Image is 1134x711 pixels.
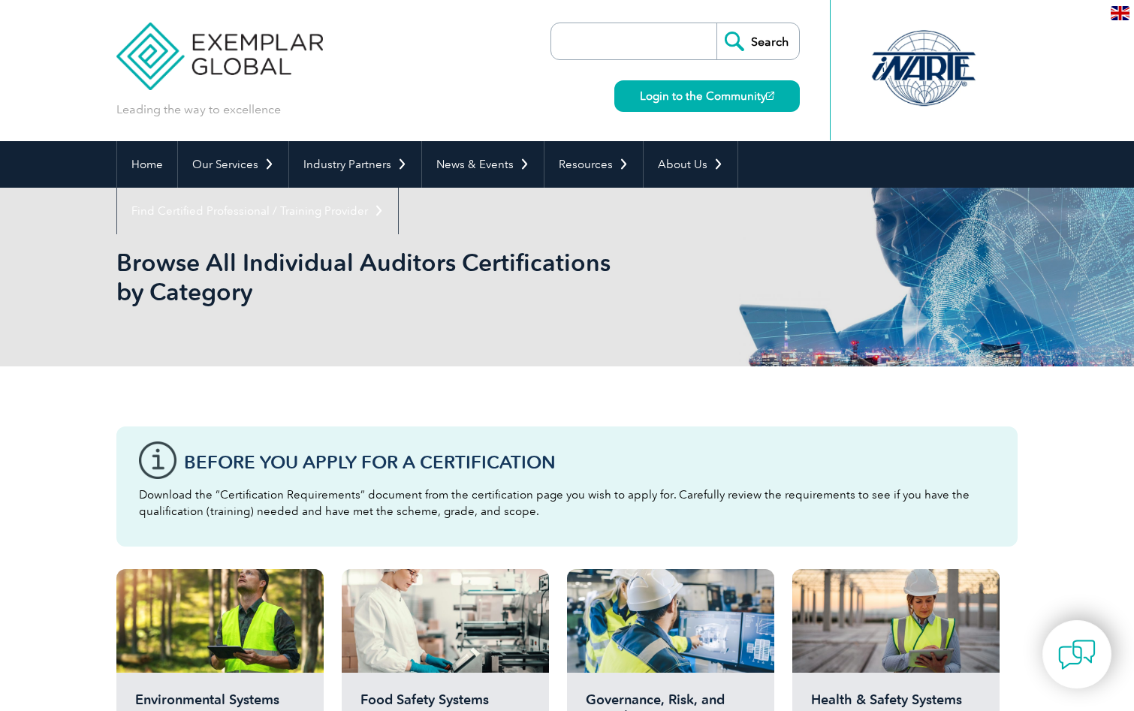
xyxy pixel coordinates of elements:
img: contact-chat.png [1058,636,1096,673]
a: News & Events [422,141,544,188]
a: Home [117,141,177,188]
a: About Us [644,141,737,188]
h3: Before You Apply For a Certification [184,453,995,471]
a: Find Certified Professional / Training Provider [117,188,398,234]
input: Search [716,23,799,59]
a: Login to the Community [614,80,800,112]
p: Download the “Certification Requirements” document from the certification page you wish to apply ... [139,487,995,520]
a: Our Services [178,141,288,188]
a: Industry Partners [289,141,421,188]
img: en [1111,6,1129,20]
p: Leading the way to excellence [116,101,281,118]
h1: Browse All Individual Auditors Certifications by Category [116,248,693,306]
img: open_square.png [766,92,774,100]
a: Resources [544,141,643,188]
